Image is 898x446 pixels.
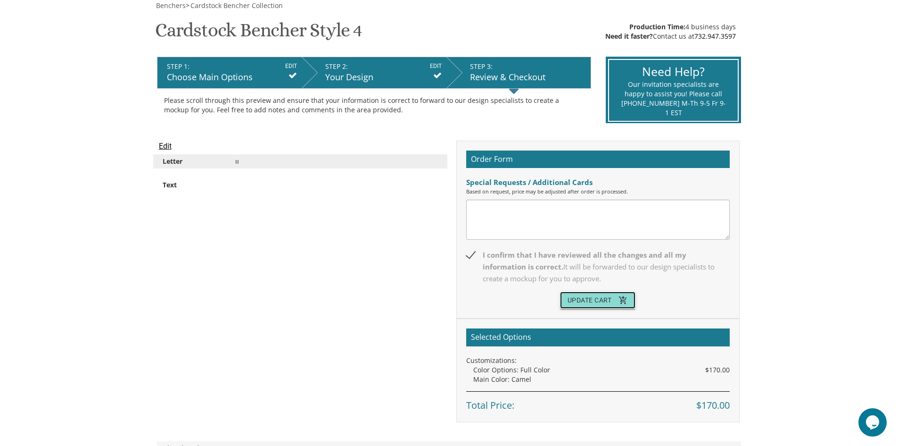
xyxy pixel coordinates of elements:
[470,62,586,71] div: STEP 3:
[466,188,730,195] div: Based on request, price may be adjusted after order is processed.
[167,71,297,84] div: Choose Main Options
[430,62,442,70] input: EDIT
[621,63,726,80] div: Need Help?
[621,80,726,118] div: Our invitation specialists are happy to assist you! Please call [PHONE_NUMBER] M-Th 9-5 Fr 9-1 EST
[605,22,736,41] div: 4 business days Contact us at
[696,399,730,412] span: $170.00
[858,408,889,437] iframe: chat widget
[473,365,730,375] div: Color Options: Full Color
[473,375,730,384] div: Main Color: Camel
[483,262,715,283] span: It will be forwarded to our design specialists to create a mockup for you to approve.
[466,391,730,412] div: Total Price:
[167,62,297,71] div: STEP 1:
[705,365,730,375] span: $170.00
[466,151,730,168] h2: Order Form
[466,177,730,187] div: Special Requests / Additional Cards
[325,62,442,71] div: STEP 2:
[325,71,442,84] div: Your Design
[605,32,653,41] span: Need it faster?
[155,20,362,48] h1: Cardstock Bencher Style 4
[155,1,186,10] a: Benchers
[164,96,584,115] div: Please scroll through this preview and ensure that your information is correct to forward to our ...
[466,356,730,365] div: Customizations:
[629,22,685,31] span: Production Time:
[470,71,586,84] div: Review & Checkout
[560,292,636,309] button: Update Cartadd_shopping_cart
[228,157,445,166] div: וו
[466,249,730,285] span: I confirm that I have reviewed all the changes and all my information is correct.
[694,32,736,41] a: 732.947.3597
[156,1,186,10] span: Benchers
[186,1,283,10] span: >
[285,62,297,70] input: EDIT
[156,180,228,190] div: Text
[156,157,228,166] div: Letter
[189,1,283,10] a: Cardstock Bencher Collection
[466,328,730,346] h2: Selected Options
[159,141,172,152] input: Edit
[618,292,628,309] i: add_shopping_cart
[190,1,283,10] span: Cardstock Bencher Collection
